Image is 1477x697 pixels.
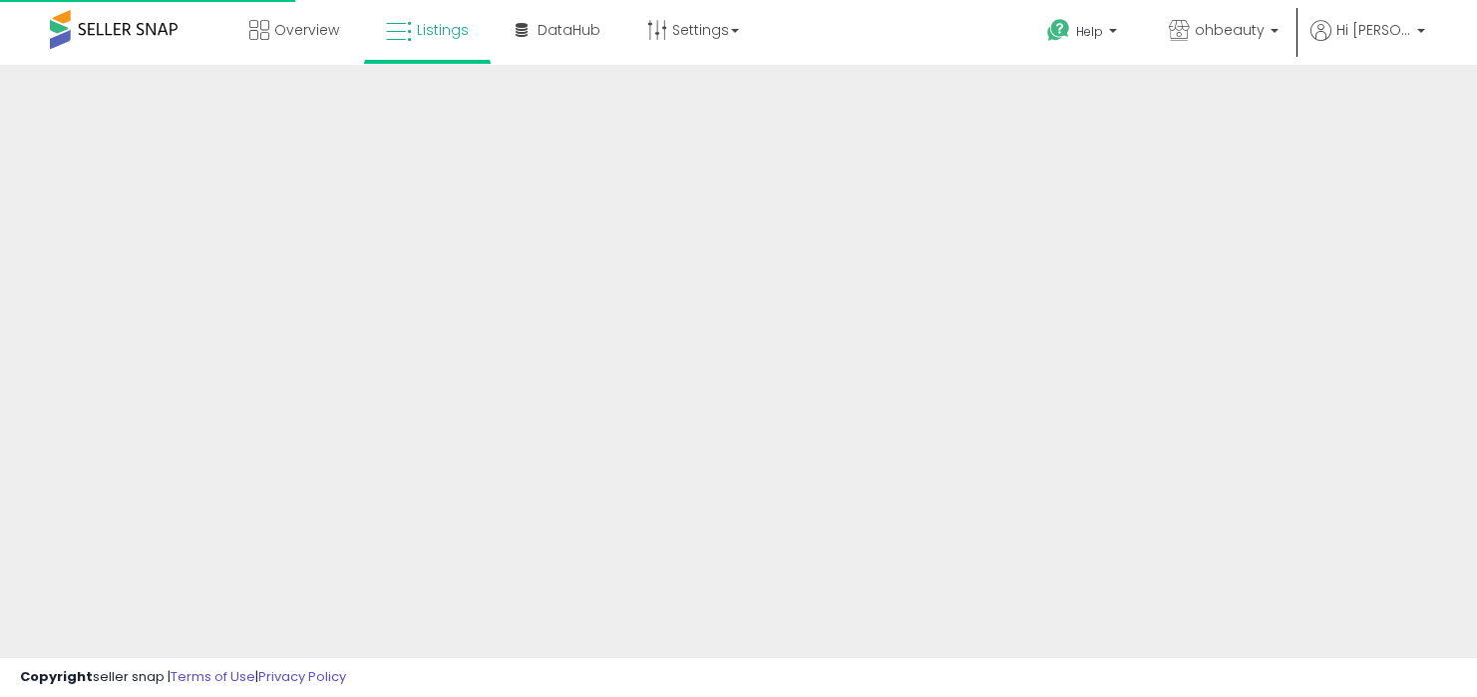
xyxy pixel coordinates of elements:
[1046,18,1071,43] i: Get Help
[1076,23,1103,40] span: Help
[417,20,469,40] span: Listings
[20,668,346,687] div: seller snap | |
[20,667,93,686] strong: Copyright
[1310,20,1425,65] a: Hi [PERSON_NAME]
[538,20,600,40] span: DataHub
[171,667,255,686] a: Terms of Use
[258,667,346,686] a: Privacy Policy
[1195,20,1265,40] span: ohbeauty
[1031,3,1137,65] a: Help
[274,20,339,40] span: Overview
[1336,20,1411,40] span: Hi [PERSON_NAME]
